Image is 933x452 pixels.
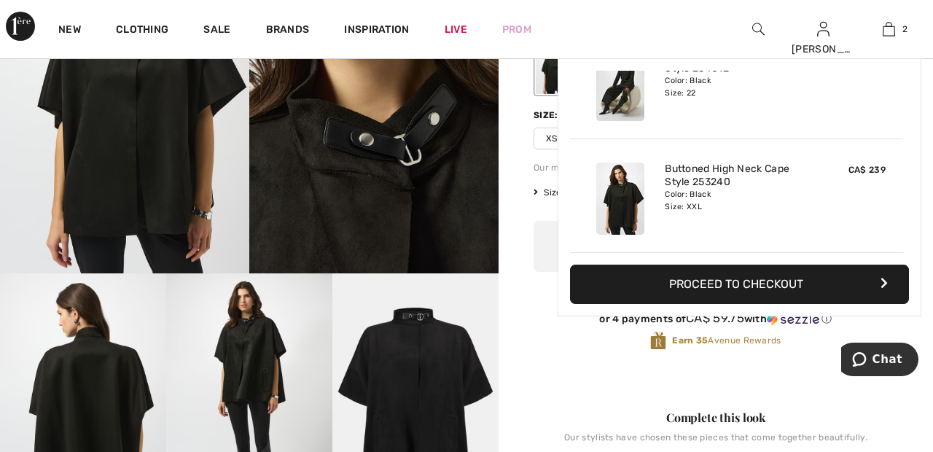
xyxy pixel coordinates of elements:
div: [PERSON_NAME] [792,42,856,57]
img: My Info [817,20,829,38]
img: Wide-Leg Mid-Rise Trousers Style 254012 [596,49,644,121]
img: Avenue Rewards [650,331,666,351]
span: XS [534,128,570,149]
span: 2 [902,23,907,36]
span: Avenue Rewards [672,334,781,347]
a: Buttoned High Neck Cape Style 253240 [665,163,808,189]
img: search the website [752,20,765,38]
span: CA$ 59.75 [686,311,744,325]
strong: Earn 35 [672,335,708,346]
img: Sezzle [767,313,819,326]
a: New [58,23,81,39]
span: CA$ 239 [848,165,886,175]
div: Color: Black Size: 22 [665,75,808,98]
a: Prom [502,22,531,37]
div: Black [536,39,574,94]
a: 2 [856,20,921,38]
iframe: Opens a widget where you can chat to one of our agents [841,343,918,379]
img: Buttoned High Neck Cape Style 253240 [596,163,644,235]
div: Color: Black Size: XXL [665,189,808,212]
img: 1ère Avenue [6,12,35,41]
span: Inspiration [344,23,409,39]
span: Size Guide [534,186,588,199]
div: Our model is 5'9"/175 cm and wears a size 6. [534,161,898,174]
a: Sale [203,23,230,39]
div: or 4 payments ofCA$ 59.75withSezzle Click to learn more about Sezzle [534,311,898,331]
button: Proceed to Checkout [570,265,909,304]
button: ✔ Added to Bag [534,221,898,272]
div: Size: [534,109,561,122]
img: My Bag [883,20,895,38]
a: Brands [266,23,310,39]
a: Clothing [116,23,168,39]
a: Sign In [817,22,829,36]
a: Live [445,22,467,37]
div: Complete this look [534,409,898,426]
div: or 4 payments of with [534,311,898,326]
